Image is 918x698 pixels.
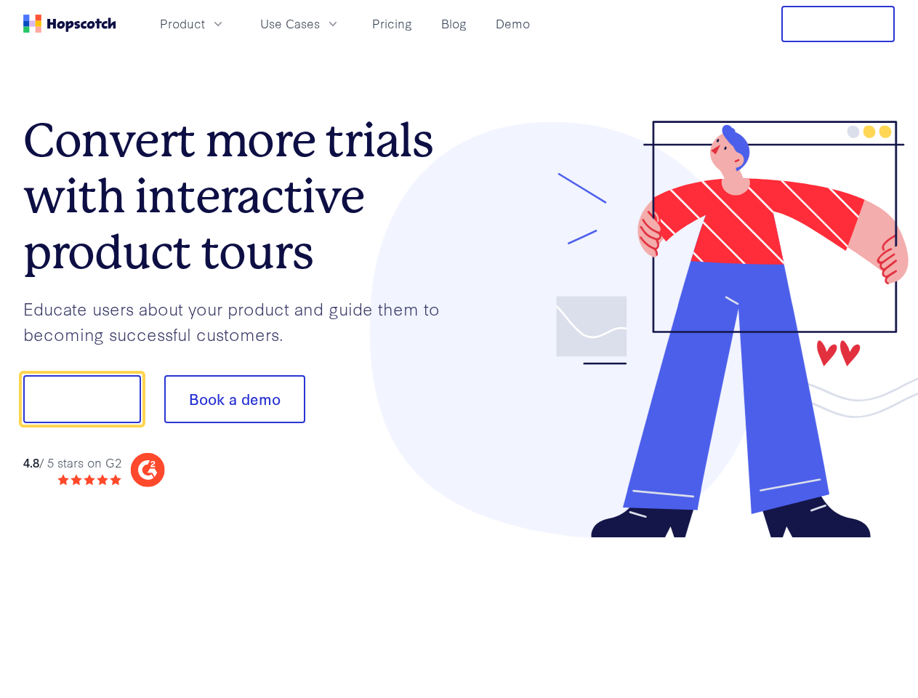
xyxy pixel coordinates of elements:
button: Product [151,12,234,36]
a: Pricing [366,12,418,36]
button: Free Trial [781,6,895,42]
a: Demo [490,12,536,36]
button: Use Cases [251,12,349,36]
a: Home [23,15,116,33]
span: Use Cases [260,15,320,33]
a: Blog [435,12,472,36]
strong: 4.8 [23,454,39,470]
h1: Convert more trials with interactive product tours [23,113,459,280]
span: Product [160,15,205,33]
button: Book a demo [164,375,305,423]
p: Educate users about your product and guide them to becoming successful customers. [23,296,459,346]
button: Show me! [23,375,141,423]
div: / 5 stars on G2 [23,454,121,472]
